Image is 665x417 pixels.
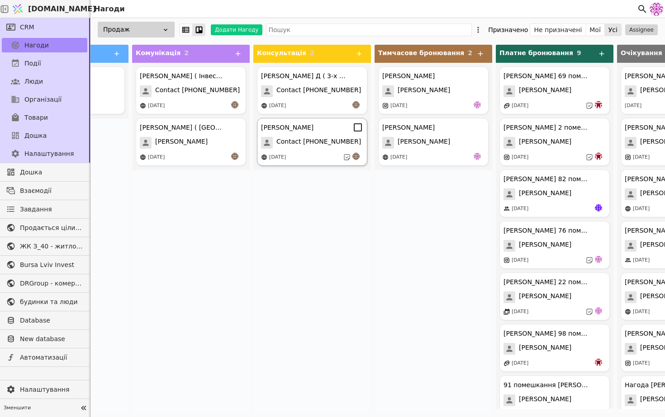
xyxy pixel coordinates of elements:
div: [DATE] [633,154,650,161]
a: будинки та люди [2,295,87,309]
span: New database [20,334,83,344]
div: [DATE] [633,360,650,367]
img: online-store.svg [382,154,389,160]
div: [DATE] [148,154,165,161]
img: instagram.svg [625,360,631,366]
a: Організації [2,92,87,107]
div: [PERSON_NAME] ( [GEOGRAPHIC_DATA] ) [140,123,226,132]
img: online-store.svg [140,103,146,109]
img: an [352,101,360,108]
img: bo [595,359,602,366]
img: people.svg [625,257,631,263]
span: Database [20,316,83,325]
img: de [595,307,602,314]
span: Платне бронювання [499,49,573,56]
span: 2 [310,49,314,56]
div: [DATE] [269,154,286,161]
a: Люди [2,74,87,89]
a: CRM [2,20,87,34]
img: an [352,153,360,160]
span: Contact [PHONE_NUMBER] [276,85,361,97]
div: [DATE] [269,102,286,110]
div: [PERSON_NAME] 76 помешкання [PERSON_NAME][PERSON_NAME][DATE]de [499,221,610,269]
a: Нагоди [2,38,87,52]
a: Продається цілий будинок [PERSON_NAME] нерухомість [2,220,87,235]
img: de [595,256,602,263]
div: [DATE] [633,308,650,316]
img: people.svg [503,206,510,212]
span: [PERSON_NAME] [519,240,571,252]
h2: Нагоди [90,4,125,14]
img: affiliate-program.svg [503,103,510,109]
img: Logo [11,0,24,18]
a: [DOMAIN_NAME] [9,0,90,18]
img: instagram.svg [503,257,510,263]
a: Завдання [2,202,87,216]
img: online-store.svg [261,103,267,109]
button: Додати Нагоду [211,24,262,35]
div: Призначено [488,23,528,36]
div: [DATE] [390,154,407,161]
div: [PERSON_NAME] ( Інвестиція ) [140,71,226,81]
span: [PERSON_NAME] [398,85,450,97]
img: online-store.svg [625,309,631,315]
img: affiliate-program.svg [503,360,510,366]
div: [DATE] [633,205,650,213]
div: [PERSON_NAME][PERSON_NAME][DATE]de [378,118,489,166]
img: de [474,153,481,160]
div: [DATE] [512,360,528,367]
span: [PERSON_NAME] [519,85,571,97]
a: ЖК З_40 - житлова та комерційна нерухомість класу Преміум [2,239,87,253]
span: Дошка [24,131,47,141]
div: [PERSON_NAME] ( [GEOGRAPHIC_DATA] )[PERSON_NAME][DATE]an [136,118,246,166]
span: 9 [577,49,581,56]
div: [PERSON_NAME] [382,71,435,81]
div: [PERSON_NAME] [382,123,435,132]
a: Події [2,56,87,70]
div: Продаж [98,22,175,37]
img: instagram.svg [382,103,389,109]
button: Assignee [625,24,658,35]
img: bo [595,101,602,108]
div: [PERSON_NAME][PERSON_NAME][DATE]de [378,66,489,114]
div: [DATE] [390,102,407,110]
span: Налаштування [20,385,83,394]
img: bo [595,153,602,160]
a: Додати Нагоду [205,24,262,35]
img: an [231,101,238,108]
div: [PERSON_NAME] ( Інвестиція )Contact [PHONE_NUMBER][DATE]an [136,66,246,114]
span: Комунікація [136,49,180,56]
span: Організації [24,95,62,104]
span: Тимчасове бронювання [378,49,464,56]
a: Товари [2,110,87,125]
span: Нагоди [24,41,49,50]
span: ЖК З_40 - житлова та комерційна нерухомість класу Преміум [20,242,83,251]
div: [PERSON_NAME] 2 помешкання [PERSON_NAME] [503,123,589,132]
span: Налаштування [24,149,74,159]
a: Налаштування [2,382,87,397]
div: [PERSON_NAME] 98 помешкання [PERSON_NAME] [503,329,589,338]
div: [PERSON_NAME] 22 помешкання курдонери[PERSON_NAME][DATE]de [499,272,610,320]
div: [DATE] [625,102,641,110]
img: 137b5da8a4f5046b86490006a8dec47a [650,2,663,16]
img: events.svg [503,309,510,315]
img: instagram.svg [503,154,510,160]
img: online-store.svg [261,154,267,160]
div: [PERSON_NAME] 69 помешкання [PERSON_NAME][PERSON_NAME][DATE]bo [499,66,610,114]
span: [PERSON_NAME] [155,137,208,149]
div: [DATE] [512,257,528,264]
span: Взаємодії [20,186,83,196]
button: Усі [605,23,621,36]
span: [DOMAIN_NAME] [28,4,96,14]
a: DRGroup - комерційна нерухоомість [2,276,87,290]
a: Bursa Lviv Invest [2,258,87,272]
span: Люди [24,77,43,86]
img: an [231,153,238,160]
div: [PERSON_NAME] 76 помешкання [PERSON_NAME] [503,226,589,235]
div: [DATE] [633,257,650,264]
a: Взаємодії [2,183,87,198]
div: [PERSON_NAME] [261,123,313,132]
span: Зменшити [4,404,77,412]
img: instagram.svg [625,154,631,160]
div: [PERSON_NAME] 82 помешкання [PERSON_NAME][PERSON_NAME][DATE]Яр [499,169,610,217]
